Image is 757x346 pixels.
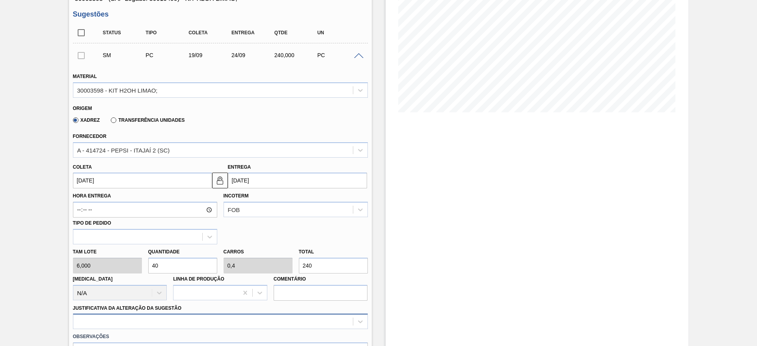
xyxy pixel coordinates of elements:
[73,276,113,282] label: [MEDICAL_DATA]
[73,173,212,188] input: dd/mm/yyyy
[228,206,240,213] div: FOB
[73,190,217,202] label: Hora Entrega
[228,173,367,188] input: dd/mm/yyyy
[73,134,106,139] label: Fornecedor
[229,30,277,35] div: Entrega
[173,276,224,282] label: Linha de Produção
[299,249,314,255] label: Total
[274,273,368,285] label: Comentário
[272,52,320,58] div: 240,000
[224,193,249,199] label: Incoterm
[144,52,191,58] div: Pedido de Compra
[73,74,97,79] label: Material
[315,30,363,35] div: UN
[73,246,142,258] label: Tam lote
[73,106,92,111] label: Origem
[73,10,368,19] h3: Sugestões
[229,52,277,58] div: 24/09/2025
[73,164,92,170] label: Coleta
[215,176,225,185] img: unlocked
[73,117,100,123] label: Xadrez
[77,147,170,153] div: A - 414724 - PEPSI - ITAJAÍ 2 (SC)
[272,30,320,35] div: Qtde
[144,30,191,35] div: Tipo
[101,52,149,58] div: Sugestão Manual
[228,164,251,170] label: Entrega
[224,249,244,255] label: Carros
[77,87,158,93] div: 30003598 - KIT H2OH LIMAO;
[186,30,234,35] div: Coleta
[111,117,185,123] label: Transferência Unidades
[186,52,234,58] div: 19/09/2025
[315,52,363,58] div: PC
[73,220,111,226] label: Tipo de pedido
[73,305,182,311] label: Justificativa da Alteração da Sugestão
[73,331,368,342] label: Observações
[148,249,180,255] label: Quantidade
[101,30,149,35] div: Status
[212,173,228,188] button: unlocked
